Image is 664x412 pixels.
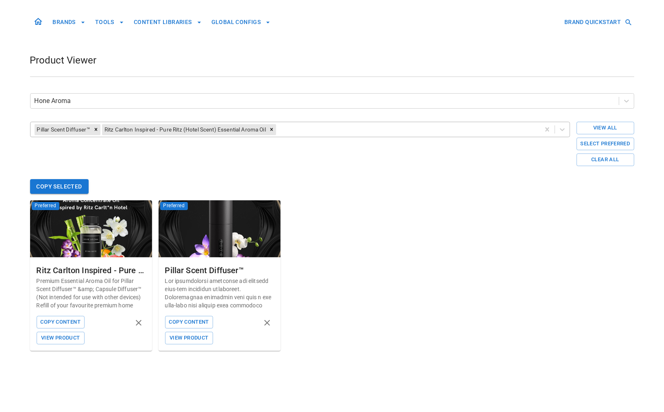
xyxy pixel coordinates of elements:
button: remove product [260,316,274,330]
button: Copy Selected [30,179,89,194]
p: Premium Essential Aroma Oil for Pillar Scent Diffuser™ &amp; Capsule Diffuser™ (Not intended for ... [37,277,146,309]
span: Preferred [160,202,188,210]
button: View Product [37,332,85,344]
span: Preferred [32,202,60,210]
button: Clear All [577,153,634,166]
button: Select Preferred [577,138,634,150]
button: Copy Content [165,316,213,329]
button: View Product [165,332,213,344]
button: View All [577,122,634,134]
div: Remove Ritz Carlton Inspired - Pure Ritz (Hotel Scent) Essential Aroma Oil [267,124,276,135]
button: TOOLS [92,15,127,30]
div: Ritz Carlton Inspired - Pure Ritz (Hotel Scent) Essential Aroma Oil [102,124,267,135]
button: BRAND QUICKSTART [561,15,634,30]
button: BRANDS [50,15,89,30]
button: Copy Content [37,316,85,329]
button: remove product [132,316,146,330]
div: Pillar Scent Diffuser™ [35,124,91,135]
img: Ritz Carlton Inspired - Pure Ritz (Hotel Scent) Essential Aroma Oil [30,200,152,257]
div: Ritz Carlton Inspired - Pure Ritz (Hotel Scent) Essential Aroma Oil [37,264,146,277]
p: Lor ipsumdolorsi ametconse adi elitsedd eius-tem incididun utlaboreet. Doloremagnaa enimadmin ven... [165,277,274,309]
button: GLOBAL CONFIGS [208,15,274,30]
button: CONTENT LIBRARIES [131,15,205,30]
div: Remove Pillar Scent Diffuser™ [91,124,100,135]
div: Pillar Scent Diffuser™ [165,264,274,277]
img: Pillar Scent Diffuser™ [159,200,281,257]
h1: Product Viewer [30,54,97,67]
